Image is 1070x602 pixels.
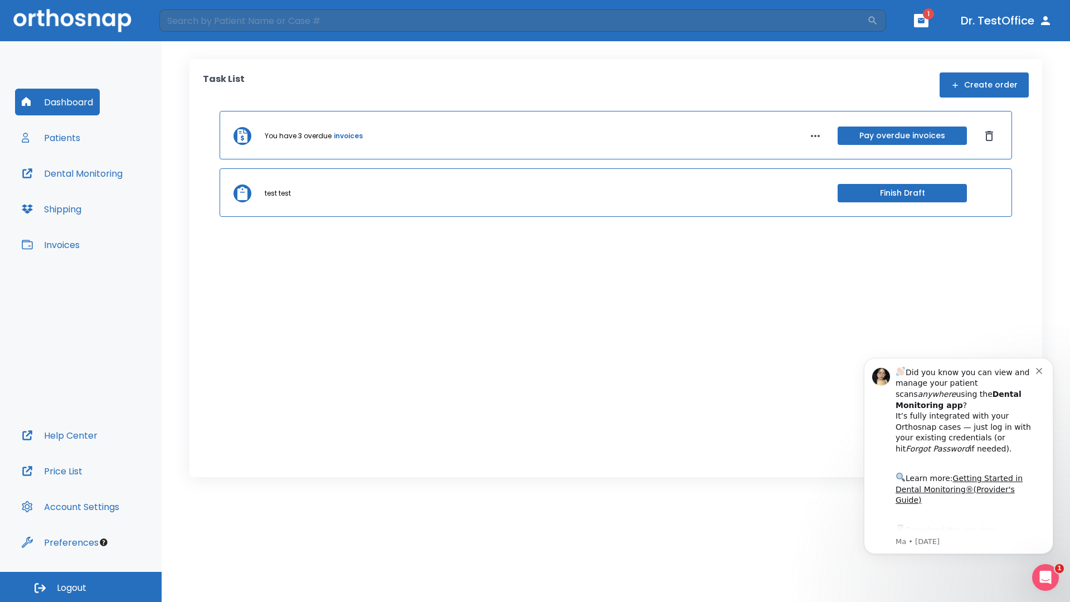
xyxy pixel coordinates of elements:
[13,9,132,32] img: Orthosnap
[48,196,189,206] p: Message from Ma, sent 3w ago
[48,185,148,205] a: App Store
[15,422,104,449] button: Help Center
[189,24,198,33] button: Dismiss notification
[15,493,126,520] button: Account Settings
[15,458,89,484] button: Price List
[159,9,867,32] input: Search by Patient Name or Case #
[15,231,86,258] button: Invoices
[1032,564,1059,591] iframe: Intercom live chat
[334,131,363,141] a: invoices
[48,182,189,239] div: Download the app: | ​ Let us know if you need help getting started!
[15,160,129,187] button: Dental Monitoring
[15,124,87,151] button: Patients
[980,127,998,145] button: Dismiss
[15,89,100,115] button: Dashboard
[838,127,967,145] button: Pay overdue invoices
[99,537,109,547] div: Tooltip anchor
[923,8,934,20] span: 1
[265,131,332,141] p: You have 3 overdue
[838,184,967,202] button: Finish Draft
[203,72,245,98] p: Task List
[15,196,88,222] button: Shipping
[847,341,1070,572] iframe: Intercom notifications message
[956,11,1057,31] button: Dr. TestOffice
[265,188,291,198] p: test test
[57,582,86,594] span: Logout
[1055,564,1064,573] span: 1
[940,72,1029,98] button: Create order
[15,529,105,556] button: Preferences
